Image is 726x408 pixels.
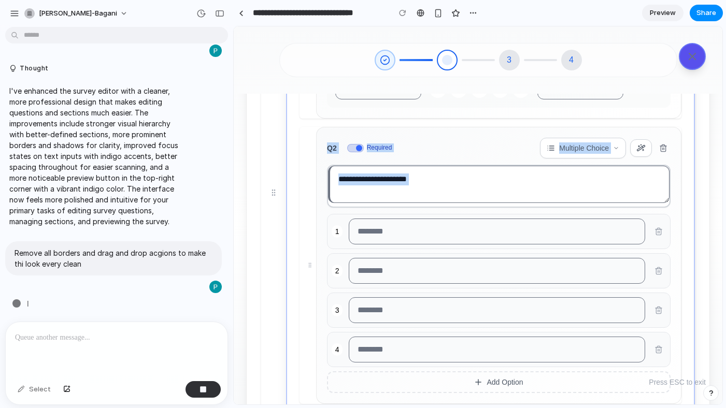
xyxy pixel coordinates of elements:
button: 3 [265,23,286,44]
p: Remove all borders and drag and drop acgions to make thi look every clean [15,247,212,269]
span: Q2 [93,116,103,127]
button: Required [109,116,163,127]
span: 3 [273,28,278,39]
span: Preview [650,8,676,18]
button: 4 [328,23,348,44]
p: I've enhanced the survey editor with a cleaner, more professional design that makes editing quest... [9,85,182,227]
div: 4 [98,317,109,329]
button: Add Option [93,345,437,367]
span: Share [696,8,716,18]
div: Press ESC to exit [415,350,472,361]
span: [PERSON_NAME]-bagani [39,8,117,19]
button: Share [690,5,723,21]
a: Preview [642,5,684,21]
span: Add Option [253,350,289,361]
div: 1 [98,199,109,211]
span: Multiple Choice [325,116,375,127]
button: Multiple Choice [306,111,392,132]
div: 3 [98,278,109,290]
span: I [27,298,29,309]
div: 2 [98,238,109,251]
button: [PERSON_NAME]-bagani [20,5,133,22]
span: 4 [335,28,340,39]
div: Q2RequiredMultiple Choice1234Add Option [66,100,448,378]
span: Required [133,117,159,126]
